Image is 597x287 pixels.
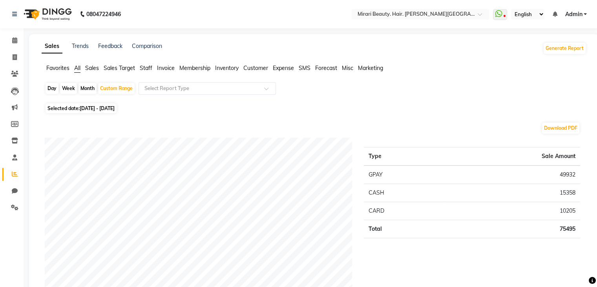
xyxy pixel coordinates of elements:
span: Membership [179,64,210,72]
a: Comparison [132,42,162,50]
span: Staff [140,64,152,72]
td: 75495 [444,220,580,238]
span: Selected date: [46,103,117,113]
th: Type [364,147,444,166]
span: Invoice [157,64,175,72]
div: Week [60,83,77,94]
td: GPAY [364,166,444,184]
span: Expense [273,64,294,72]
th: Sale Amount [444,147,580,166]
td: CASH [364,184,444,202]
span: Misc [342,64,353,72]
span: Sales [85,64,99,72]
span: SMS [299,64,310,72]
div: Custom Range [98,83,135,94]
img: logo [20,3,74,25]
span: Customer [243,64,268,72]
td: 15358 [444,184,580,202]
td: 10205 [444,202,580,220]
td: Total [364,220,444,238]
b: 08047224946 [86,3,121,25]
td: 49932 [444,166,580,184]
span: [DATE] - [DATE] [80,105,115,111]
span: Forecast [315,64,337,72]
button: Download PDF [542,123,579,134]
a: Feedback [98,42,122,50]
div: Month [79,83,97,94]
span: Inventory [215,64,239,72]
div: Day [46,83,58,94]
span: Admin [565,10,582,18]
span: Favorites [46,64,69,72]
span: Sales Target [104,64,135,72]
span: Marketing [358,64,383,72]
td: CARD [364,202,444,220]
span: All [74,64,80,72]
a: Trends [72,42,89,50]
button: Generate Report [544,43,586,54]
a: Sales [42,39,62,53]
